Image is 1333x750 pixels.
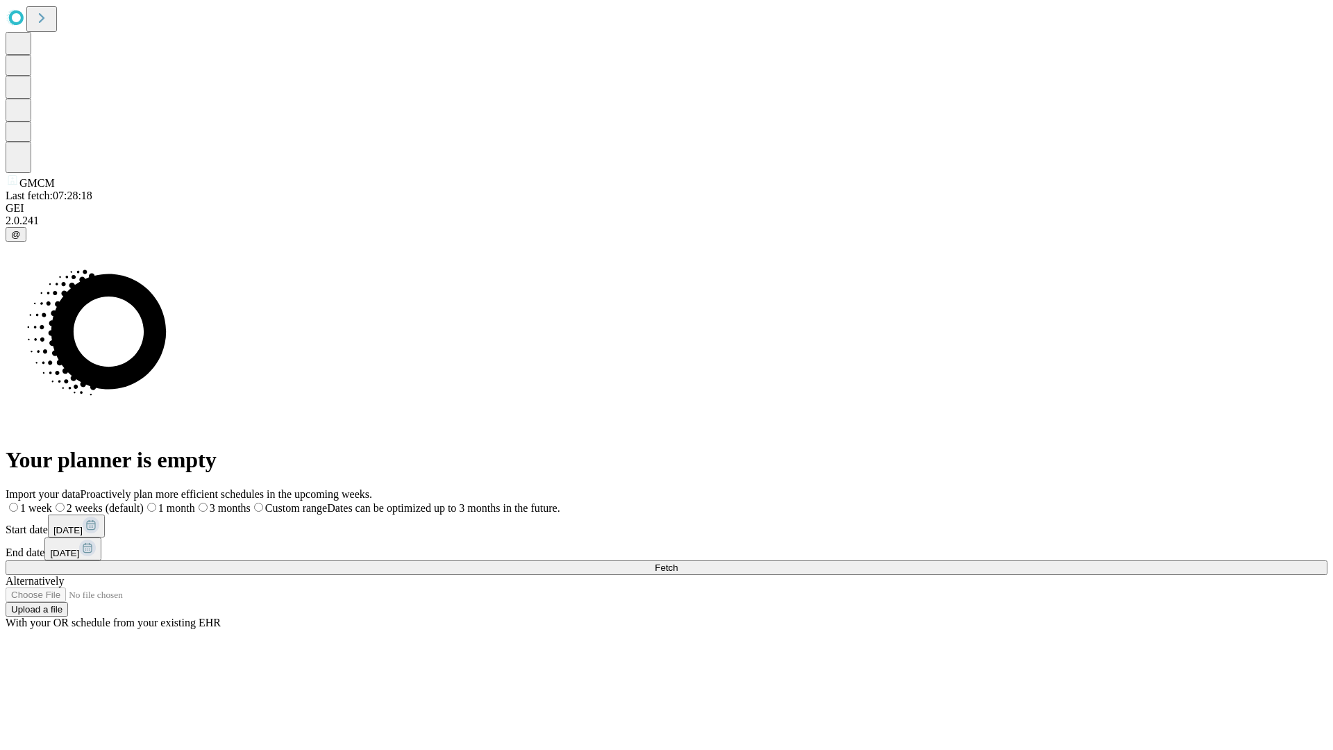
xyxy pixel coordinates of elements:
[210,502,251,514] span: 3 months
[327,502,560,514] span: Dates can be optimized up to 3 months in the future.
[6,515,1327,537] div: Start date
[147,503,156,512] input: 1 month
[254,503,263,512] input: Custom rangeDates can be optimized up to 3 months in the future.
[6,537,1327,560] div: End date
[19,177,55,189] span: GMCM
[265,502,327,514] span: Custom range
[67,502,144,514] span: 2 weeks (default)
[6,575,64,587] span: Alternatively
[48,515,105,537] button: [DATE]
[6,202,1327,215] div: GEI
[6,617,221,628] span: With your OR schedule from your existing EHR
[6,560,1327,575] button: Fetch
[6,447,1327,473] h1: Your planner is empty
[6,488,81,500] span: Import your data
[53,525,83,535] span: [DATE]
[20,502,52,514] span: 1 week
[44,537,101,560] button: [DATE]
[81,488,372,500] span: Proactively plan more efficient schedules in the upcoming weeks.
[655,562,678,573] span: Fetch
[199,503,208,512] input: 3 months
[9,503,18,512] input: 1 week
[6,227,26,242] button: @
[6,190,92,201] span: Last fetch: 07:28:18
[6,602,68,617] button: Upload a file
[158,502,195,514] span: 1 month
[6,215,1327,227] div: 2.0.241
[11,229,21,240] span: @
[50,548,79,558] span: [DATE]
[56,503,65,512] input: 2 weeks (default)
